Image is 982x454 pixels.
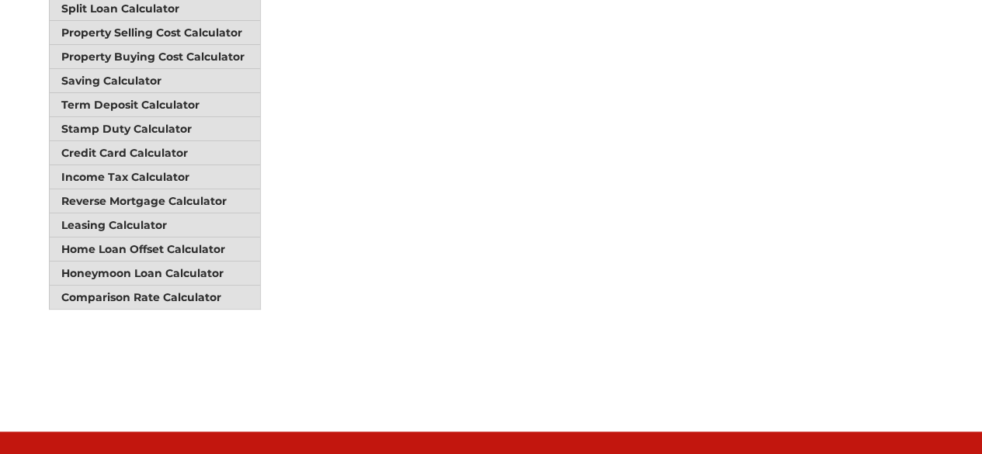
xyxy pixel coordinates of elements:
a: Reverse Mortgage Calculator [50,189,261,213]
a: Income Tax Calculator [50,165,261,189]
a: Saving Calculator [50,69,261,93]
a: Term Deposit Calculator [50,93,261,117]
a: Credit Card Calculator [50,141,261,165]
a: Honeymoon Loan Calculator [50,262,261,286]
a: Property Buying Cost Calculator [50,45,261,69]
a: Comparison Rate Calculator [50,286,261,309]
a: Stamp Duty Calculator [50,117,261,141]
a: Home Loan Offset Calculator [50,237,261,262]
a: Property Selling Cost Calculator [50,21,261,45]
a: Leasing Calculator [50,213,261,237]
